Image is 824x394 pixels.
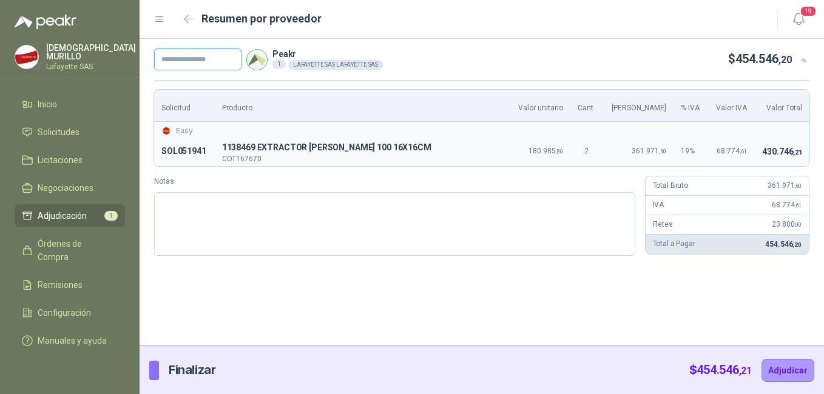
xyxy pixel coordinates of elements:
p: Lafayette SAS [46,63,136,70]
span: 361.971 [632,147,666,155]
th: Producto [215,90,510,122]
span: Licitaciones [38,153,83,167]
span: 454.546 [735,52,792,66]
span: ,00 [794,221,802,228]
label: Notas [154,176,635,187]
p: SOL051941 [161,144,208,159]
a: Remisiones [15,273,125,296]
span: 19 [800,5,817,17]
th: Valor IVA [707,90,754,122]
span: ,61 [794,202,802,209]
span: 430.746 [762,147,802,156]
span: 361.971 [768,181,802,190]
p: Fletes [653,219,673,230]
span: ,60 [659,148,666,155]
span: 1138469 EXTRACTOR [PERSON_NAME] 100 16X16CM [222,141,502,155]
span: 23.800 [772,220,802,229]
a: Solicitudes [15,121,125,144]
a: Órdenes de Compra [15,232,125,269]
p: $ [689,361,752,379]
span: 68.774 [717,147,747,155]
p: Peakr [272,50,383,58]
a: Inicio [15,93,125,116]
span: 68.774 [772,201,802,209]
img: Company Logo [15,45,38,68]
p: [DEMOGRAPHIC_DATA] MURILLO [46,44,136,61]
p: COT167670 [222,155,502,162]
span: Configuración [38,306,91,319]
span: ,61 [740,148,747,155]
img: Company Logo [247,50,267,70]
p: Finalizar [169,361,215,379]
th: Valor Total [754,90,809,122]
img: Logo peakr [15,15,76,29]
p: $ [728,50,792,68]
span: ,21 [739,365,752,376]
th: [PERSON_NAME] [603,90,674,122]
a: Manuales y ayuda [15,329,125,352]
div: LAFAYETTE SAS LAFAYETTE SAS [288,60,383,70]
p: IVA [653,199,664,211]
button: Adjudicar [762,359,814,382]
span: ,21 [793,149,802,156]
div: 1 [272,59,286,69]
div: Easy [161,125,802,137]
a: Negociaciones [15,176,125,199]
a: Licitaciones [15,149,125,172]
a: Configuración [15,301,125,324]
th: Solicitud [154,90,215,122]
span: ,20 [778,54,792,65]
span: Solicitudes [38,125,79,139]
p: Total a Pagar [653,238,695,250]
td: 19 % [674,137,707,166]
th: Cant. [570,90,603,122]
button: 19 [788,8,809,30]
a: Adjudicación1 [15,204,125,227]
th: % IVA [674,90,707,122]
th: Valor unitario [510,90,570,122]
p: Total Bruto [653,180,688,192]
span: Inicio [38,98,57,111]
img: Company Logo [161,126,171,136]
span: Remisiones [38,278,83,292]
span: Adjudicación [38,209,87,222]
p: 1 [222,141,502,155]
span: 1 [104,211,118,221]
span: Manuales y ayuda [38,334,107,347]
span: ,80 [556,148,563,155]
td: 2 [570,137,603,166]
span: 180.985 [529,147,563,155]
span: 454.546 [697,362,752,377]
span: Órdenes de Compra [38,237,113,264]
span: 454.546 [765,240,802,249]
span: Negociaciones [38,181,93,195]
span: ,20 [792,241,802,248]
span: ,60 [794,182,802,189]
h2: Resumen por proveedor [201,10,322,27]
